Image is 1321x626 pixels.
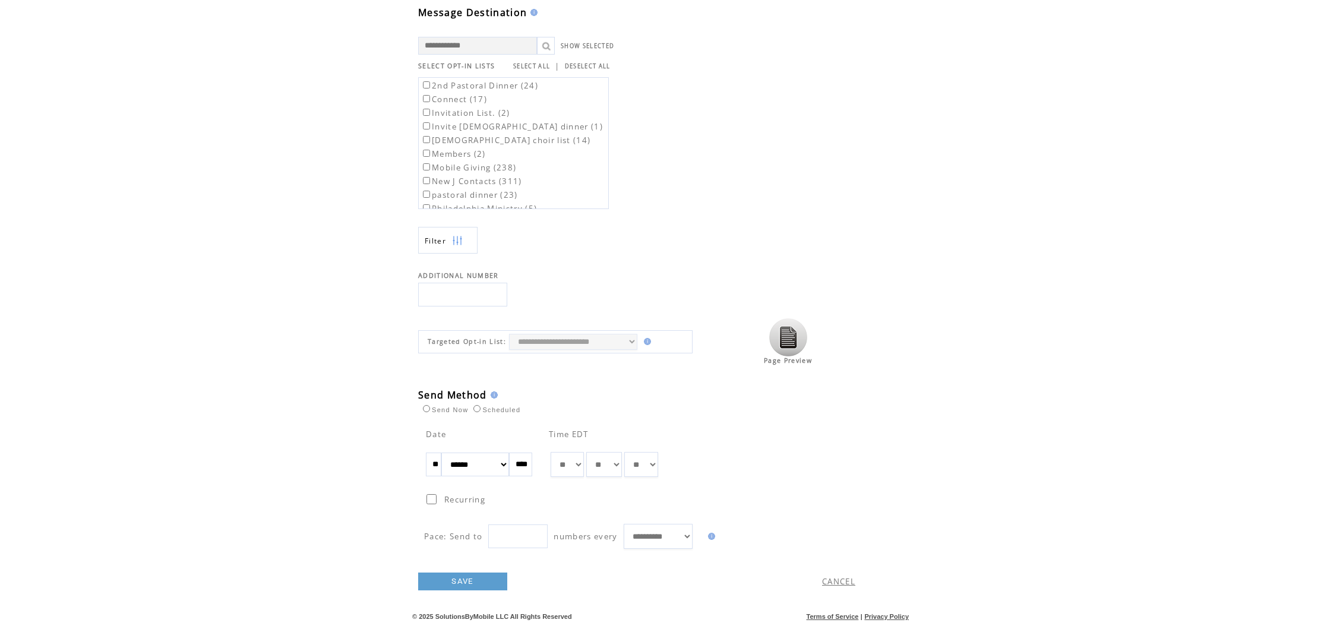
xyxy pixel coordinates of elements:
span: © 2025 SolutionsByMobile LLC All Rights Reserved [412,613,572,620]
span: Send Method [418,388,487,401]
img: Click to view the page preview [769,318,807,356]
span: Date [426,429,446,440]
span: Pace: Send to [424,531,482,542]
img: help.gif [704,533,715,540]
label: Invite [DEMOGRAPHIC_DATA] dinner (1) [421,121,603,132]
img: help.gif [640,338,651,345]
label: Connect (17) [421,94,487,105]
a: SHOW SELECTED [561,42,614,50]
input: [DEMOGRAPHIC_DATA] choir list (14) [423,136,430,143]
input: Members (2) [423,150,430,157]
a: CANCEL [822,576,855,587]
label: Scheduled [470,406,520,413]
a: Privacy Policy [864,613,909,620]
span: Targeted Opt-in List: [428,337,506,346]
input: 2nd Pastoral Dinner (24) [423,81,430,88]
span: | [555,61,560,71]
a: SAVE [418,573,507,590]
a: DESELECT ALL [565,62,611,70]
input: Scheduled [473,405,481,412]
span: | [861,613,862,620]
span: Recurring [444,494,485,505]
span: Time EDT [549,429,589,440]
label: Members (2) [421,148,486,159]
span: numbers every [554,531,617,542]
img: help.gif [487,391,498,399]
img: filters.png [452,227,463,254]
a: SELECT ALL [513,62,550,70]
label: Invitation List. (2) [421,108,510,118]
label: Philadelphia Ministry (5) [421,203,537,214]
input: Connect (17) [423,95,430,102]
a: Filter [418,227,478,254]
input: Mobile Giving (238) [423,163,430,170]
input: Send Now [423,405,430,412]
input: Invite [DEMOGRAPHIC_DATA] dinner (1) [423,122,430,129]
img: help.gif [527,9,538,16]
input: pastoral dinner (23) [423,191,430,198]
label: New J Contacts (311) [421,176,522,186]
label: 2nd Pastoral Dinner (24) [421,80,538,91]
input: Invitation List. (2) [423,109,430,116]
label: pastoral dinner (23) [421,189,518,200]
input: Philadelphia Ministry (5) [423,204,430,211]
span: SELECT OPT-IN LISTS [418,62,495,70]
a: Click to view the page preview [769,350,807,358]
span: Show filters [425,236,446,246]
span: Message Destination [418,6,527,19]
span: Page Preview [764,356,812,365]
input: New J Contacts (311) [423,177,430,184]
a: Terms of Service [807,613,859,620]
label: Send Now [420,406,468,413]
label: [DEMOGRAPHIC_DATA] choir list (14) [421,135,590,146]
label: Mobile Giving (238) [421,162,516,173]
span: ADDITIONAL NUMBER [418,271,499,280]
